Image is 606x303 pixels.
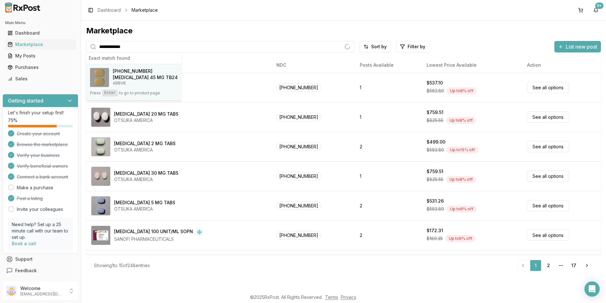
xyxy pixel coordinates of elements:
th: Lowest Price Available [422,57,522,73]
a: 1 [530,260,541,271]
div: Marketplace [8,41,73,48]
span: $583.80 [427,147,444,153]
img: RxPost Logo [3,3,43,13]
span: Connect a bank account [17,174,68,180]
button: Support [3,253,78,265]
span: $189.35 [427,235,443,242]
td: 1 [355,102,422,132]
div: Sales [8,76,73,82]
a: Go to next page [581,260,593,271]
a: See all options [527,82,569,93]
div: $759.51 [427,168,443,175]
a: Invite your colleagues [17,206,63,212]
button: 9+ [591,5,601,15]
p: Let's finish your setup first! [8,110,73,116]
span: 75 % [8,117,17,124]
div: [MEDICAL_DATA] 30 MG TABS [114,170,178,176]
a: See all options [527,230,569,241]
div: Dashboard [8,30,73,36]
img: Rinvoq 45 MG TB24 [90,68,109,87]
div: $499.00 [427,139,445,145]
button: Feedback [3,265,78,276]
img: Admelog SoloStar 100 UNIT/ML SOPN [91,226,110,245]
div: My Posts [8,53,73,59]
span: [PHONE_NUMBER] [276,113,321,121]
div: Marketplace [86,26,601,36]
button: Sort by [359,41,391,52]
button: My Posts [3,51,78,61]
span: [PHONE_NUMBER] [276,201,321,210]
img: User avatar [6,286,16,296]
td: 2 [355,191,422,220]
th: NDC [271,57,355,73]
h3: Getting started [8,97,43,104]
nav: pagination [517,260,593,271]
span: List new post [566,43,597,50]
a: See all options [527,200,569,211]
div: Up to 8 % off [447,87,477,94]
a: My Posts [5,50,76,62]
span: $583.80 [427,206,444,212]
a: See all options [527,171,569,182]
td: 2 [355,220,422,250]
span: Sort by [371,44,387,50]
div: $759.51 [427,109,443,116]
div: OTSUKA AMERICA [114,117,178,124]
div: [MEDICAL_DATA] 5 MG TABS [114,199,175,206]
span: Post a listing [17,195,43,202]
th: Action [522,57,601,73]
div: OTSUKA AMERICA [114,206,175,212]
a: Marketplace [5,39,76,50]
button: Filter by [396,41,429,52]
p: ABBVIE [113,81,178,86]
td: 1 [355,73,422,102]
nav: breadcrumb [98,7,158,13]
span: to go to product page [119,91,160,96]
div: OTSUKA AMERICA [114,176,178,183]
span: [PHONE_NUMBER] [276,142,321,151]
span: Marketplace [132,7,158,13]
span: $583.80 [427,88,444,94]
td: 1 [355,161,422,191]
a: Terms [325,294,338,300]
span: $825.55 [427,117,443,124]
a: Dashboard [98,7,121,13]
th: Posts Available [355,57,422,73]
a: 2 [543,260,554,271]
h4: [MEDICAL_DATA] 45 MG TB24 [113,74,178,81]
img: Abilify 20 MG TABS [91,108,110,127]
td: 2 [355,132,422,161]
a: Privacy [341,294,356,300]
div: [MEDICAL_DATA] 20 MG TABS [114,111,178,117]
a: See all options [527,111,569,123]
div: Up to 9 % off [447,205,477,212]
div: Open Intercom Messenger [584,281,600,297]
div: [MEDICAL_DATA] 100 UNIT/ML SOPN [114,228,193,236]
img: Abilify 2 MG TABS [91,137,110,156]
a: Sales [5,73,76,84]
span: Browse the marketplace [17,141,68,148]
div: Up to 8 % off [446,117,476,124]
span: Verify your business [17,152,60,158]
button: Sales [3,74,78,84]
div: $172.31 [427,227,443,234]
a: Dashboard [5,27,76,39]
img: Abilify 5 MG TABS [91,196,110,215]
span: [PHONE_NUMBER] [276,83,321,92]
a: Book a call [12,241,36,246]
img: Abilify 30 MG TABS [91,167,110,186]
div: [MEDICAL_DATA] 2 MG TABS [114,140,176,147]
button: Marketplace [3,39,78,50]
button: Rinvoq 45 MG TB24[PHONE_NUMBER][MEDICAL_DATA] 45 MG TB24ABBVIEPressEnterto go to product page [86,64,182,100]
p: [EMAIL_ADDRESS][DOMAIN_NAME] [20,292,64,297]
p: Welcome [20,285,64,292]
a: Make a purchase [17,185,53,191]
div: $537.10 [427,80,443,86]
span: Filter by [408,44,425,50]
span: [PHONE_NUMBER] [276,231,321,239]
span: Create your account [17,131,60,137]
div: Showing 1 to 15 of 248 entries [94,262,150,269]
span: Verify beneficial owners [17,163,68,169]
button: Purchases [3,62,78,72]
span: Press [90,91,101,96]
